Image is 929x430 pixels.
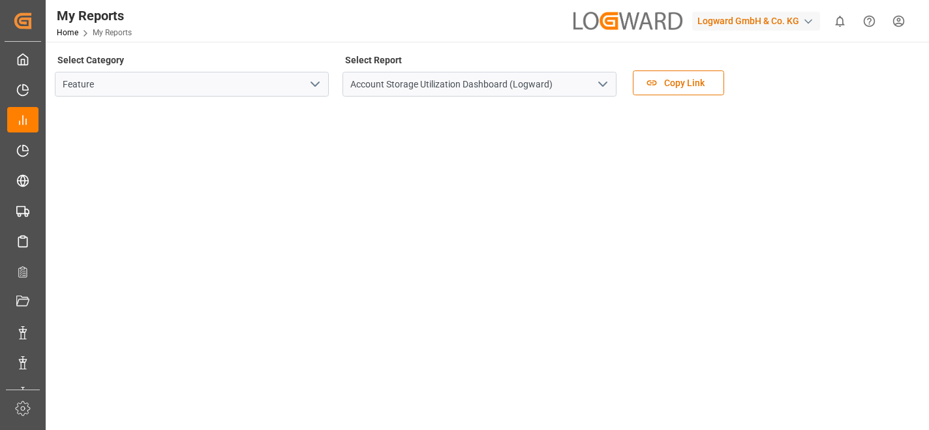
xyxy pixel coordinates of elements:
[55,51,126,69] label: Select Category
[57,6,132,25] div: My Reports
[692,12,820,31] div: Logward GmbH & Co. KG
[658,76,711,90] span: Copy Link
[305,74,324,95] button: open menu
[343,51,404,69] label: Select Report
[592,74,612,95] button: open menu
[573,12,683,29] img: Logward_spacing_grey.png_1685354854.png
[633,70,724,95] button: Copy Link
[825,7,855,36] button: show 0 new notifications
[57,28,78,37] a: Home
[343,72,617,97] input: Type to search/select
[855,7,884,36] button: Help Center
[692,8,825,33] button: Logward GmbH & Co. KG
[55,72,329,97] input: Type to search/select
